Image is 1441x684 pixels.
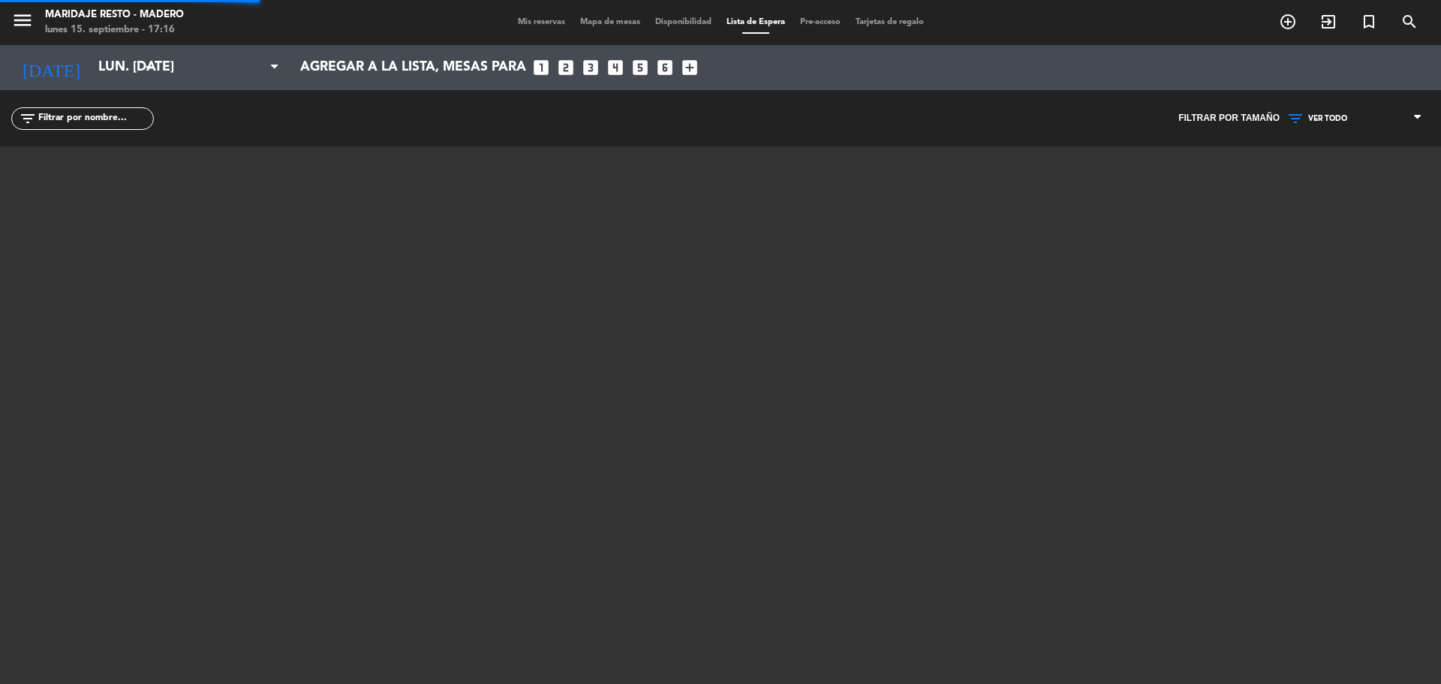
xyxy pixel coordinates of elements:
[719,18,793,26] span: Lista de Espera
[11,9,34,32] i: menu
[655,58,675,77] i: looks_6
[1319,13,1337,31] i: exit_to_app
[140,59,158,77] i: arrow_drop_down
[531,58,551,77] i: looks_one
[1400,13,1418,31] i: search
[11,9,34,37] button: menu
[45,23,184,38] div: lunes 15. septiembre - 17:16
[37,110,153,127] input: Filtrar por nombre...
[11,51,91,84] i: [DATE]
[1279,13,1297,31] i: add_circle_outline
[45,8,184,23] div: Maridaje Resto - Madero
[1360,13,1378,31] i: turned_in_not
[1308,114,1347,123] span: VER TODO
[793,18,848,26] span: Pre-acceso
[581,58,600,77] i: looks_3
[648,18,719,26] span: Disponibilidad
[606,58,625,77] i: looks_4
[630,58,650,77] i: looks_5
[556,58,576,77] i: looks_two
[1178,111,1280,126] span: Filtrar por tamaño
[510,18,573,26] span: Mis reservas
[19,110,37,128] i: filter_list
[680,58,699,77] i: add_box
[300,60,526,75] span: Agregar a la lista, mesas para
[848,18,931,26] span: Tarjetas de regalo
[573,18,648,26] span: Mapa de mesas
